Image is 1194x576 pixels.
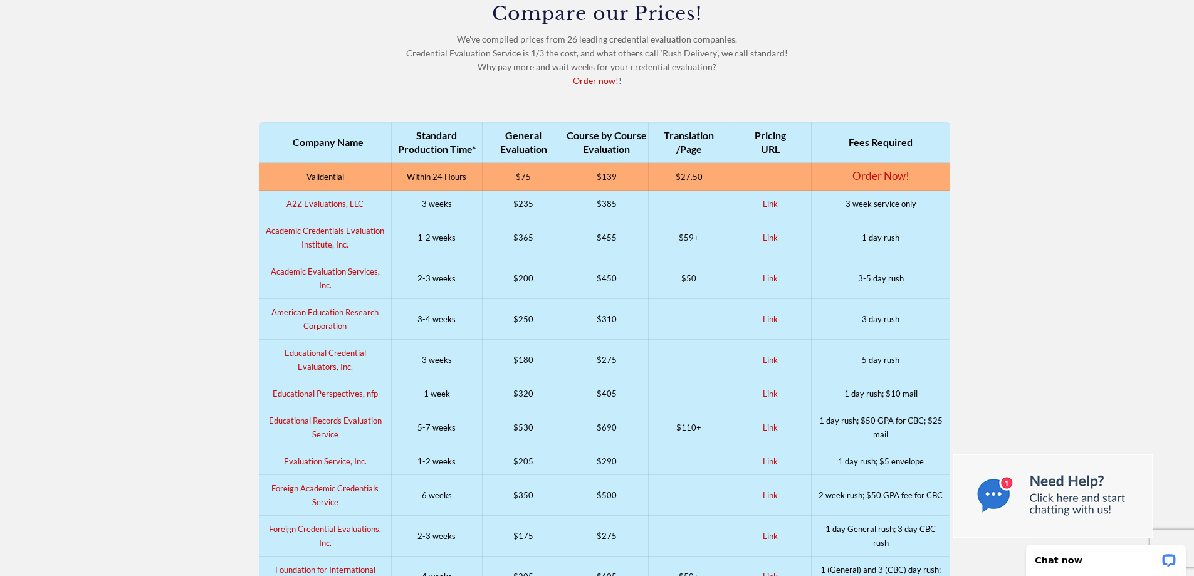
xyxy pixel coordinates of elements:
[391,380,482,407] td: 1 week
[269,416,382,439] a: Educational Records Evaluation Service
[812,340,950,380] td: 5 day rush
[391,340,482,380] td: 3 weeks
[565,122,648,163] th: Course by Course Evaluation
[565,448,648,475] td: $290
[565,340,648,380] td: $275
[482,299,565,340] td: $250
[266,135,391,149] div: Company Name
[763,355,778,365] a: Link
[565,163,648,191] td: $139
[391,163,482,191] td: Within 24 Hours
[812,217,950,258] td: 1 day rush
[565,191,648,217] td: $385
[482,258,565,299] td: $200
[482,122,565,163] th: General Evaluation
[482,340,565,380] td: $180
[259,4,935,23] h3: Compare our Prices!
[763,422,778,432] a: Link
[259,4,935,88] div: We've compiled prices from 26 leading credential evaluation companies. Credential Evaluation Serv...
[812,191,950,217] td: 3 week service only
[286,199,364,209] a: A2Z Evaluations, LLC
[271,483,379,507] a: Foreign Academic Credentials Service
[482,163,565,191] td: $75
[763,456,778,466] a: Link
[763,389,778,399] a: Link
[812,475,950,516] td: 2 week rush; $50 GPA fee for CBC
[573,75,615,86] a: Order now
[812,135,950,149] div: Fees Required
[812,380,950,407] td: 1 day rush; $10 mail
[269,524,381,548] a: Foreign Credential Evaluations, Inc.
[852,169,909,182] a: Order Now!
[391,191,482,217] td: 3 weeks
[391,448,482,475] td: 1-2 weeks
[763,233,778,243] a: Link
[648,258,730,299] td: $50
[565,217,648,258] td: $455
[648,163,730,191] td: $27.50
[482,407,565,448] td: $530
[482,516,565,557] td: $175
[271,307,379,331] a: American Education Research Corporation
[565,258,648,299] td: $450
[273,389,378,399] a: Educational Perspectives, nfp
[763,273,778,283] a: Link
[730,122,811,163] th: Pricing URL
[391,217,482,258] td: 1-2 weeks
[482,191,565,217] td: $235
[648,407,730,448] td: $110+
[391,258,482,299] td: 2-3 weeks
[565,475,648,516] td: $500
[285,348,366,372] a: Educational Credential Evaluators, Inc.
[391,299,482,340] td: 3-4 weeks
[763,531,778,541] a: Link
[565,407,648,448] td: $690
[266,226,384,249] a: Academic Credentials Evaluation Institute, Inc.
[1018,537,1194,576] iframe: LiveChat chat widget
[391,516,482,557] td: 2-3 weeks
[763,314,778,324] a: Link
[763,199,778,209] a: Link
[391,475,482,516] td: 6 weeks
[812,516,950,557] td: 1 day General rush; 3 day CBC rush
[565,380,648,407] td: $405
[482,475,565,516] td: $350
[763,490,778,500] a: Link
[812,258,950,299] td: 3-5 day rush
[271,266,380,290] a: Academic Evaluation Services, Inc.
[391,407,482,448] td: 5-7 weeks
[284,456,367,466] a: Evaluation Service, Inc.
[953,454,1153,538] img: Chat now
[482,380,565,407] td: $320
[391,122,482,163] th: Standard Production Time*
[565,516,648,557] td: $275
[812,448,950,475] td: 1 day rush; $5 envelope
[648,122,730,163] th: Translation /Page
[565,299,648,340] td: $310
[812,299,950,340] td: 3 day rush
[482,448,565,475] td: $205
[482,217,565,258] td: $365
[812,407,950,448] td: 1 day rush; $50 GPA for CBC; $25 mail
[259,163,392,191] td: Validential
[648,217,730,258] td: $59+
